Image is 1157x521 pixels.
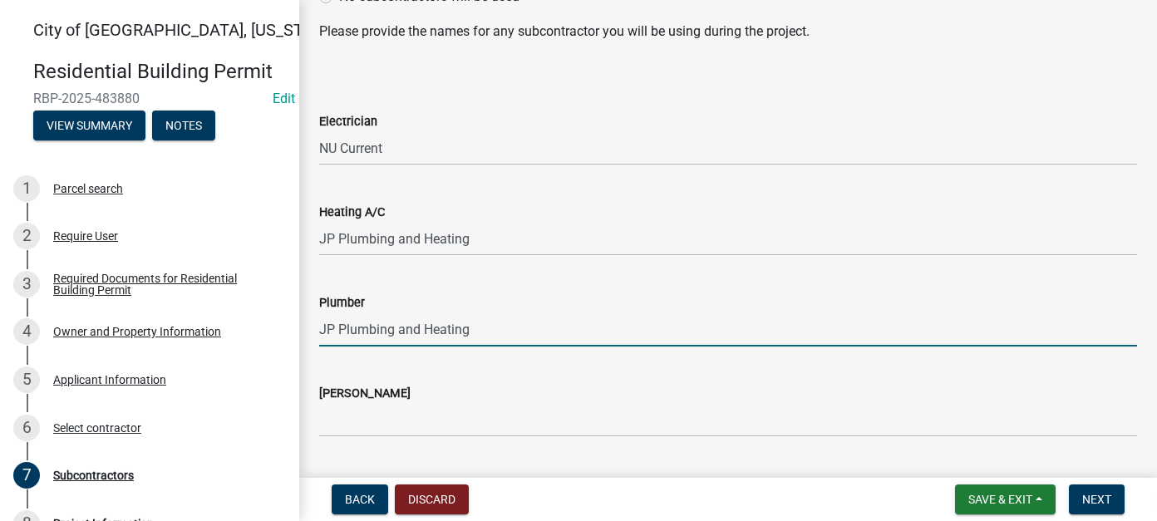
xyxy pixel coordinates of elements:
[345,493,375,506] span: Back
[53,183,123,194] div: Parcel search
[13,415,40,441] div: 6
[33,20,336,40] span: City of [GEOGRAPHIC_DATA], [US_STATE]
[273,91,295,106] a: Edit
[33,120,145,133] wm-modal-confirm: Summary
[53,422,141,434] div: Select contractor
[319,388,411,400] label: [PERSON_NAME]
[13,462,40,489] div: 7
[1069,484,1125,514] button: Next
[968,493,1032,506] span: Save & Exit
[13,175,40,202] div: 1
[395,484,469,514] button: Discard
[53,230,118,242] div: Require User
[955,484,1056,514] button: Save & Exit
[332,484,388,514] button: Back
[319,22,1137,42] p: Please provide the names for any subcontractor you will be using during the project.
[53,374,166,386] div: Applicant Information
[1082,493,1111,506] span: Next
[13,223,40,249] div: 2
[53,273,273,296] div: Required Documents for Residential Building Permit
[319,207,385,219] label: Heating A/C
[53,469,134,481] div: Subcontractors
[319,297,365,309] label: Plumber
[33,91,266,106] span: RBP-2025-483880
[152,111,215,140] button: Notes
[13,318,40,345] div: 4
[53,326,221,337] div: Owner and Property Information
[13,366,40,393] div: 5
[33,60,286,84] h4: Residential Building Permit
[273,91,295,106] wm-modal-confirm: Edit Application Number
[13,271,40,297] div: 3
[319,116,377,128] label: Electrician
[33,111,145,140] button: View Summary
[152,120,215,133] wm-modal-confirm: Notes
